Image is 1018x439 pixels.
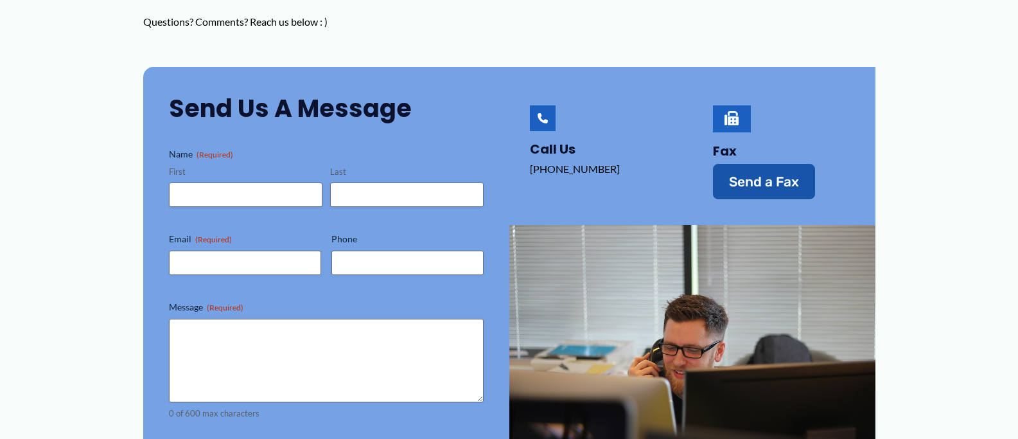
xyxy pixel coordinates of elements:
label: First [169,166,322,178]
legend: Name [169,148,233,161]
a: Call Us [530,140,575,158]
span: (Required) [195,235,232,244]
div: 0 of 600 max characters [169,408,484,420]
a: Send a Fax [713,164,815,199]
h2: Send Us a Message [169,93,484,124]
label: Message [169,301,484,314]
label: Email [169,233,321,246]
span: Send a Fax [729,175,799,188]
h4: Fax [713,143,850,159]
p: Questions? Comments? Reach us below : ) [143,12,407,31]
p: [PHONE_NUMBER]‬‬ [530,159,667,179]
span: (Required) [207,303,243,312]
label: Phone [331,233,484,246]
span: (Required) [197,150,233,159]
a: Call Us [530,105,556,131]
label: Last [330,166,484,178]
